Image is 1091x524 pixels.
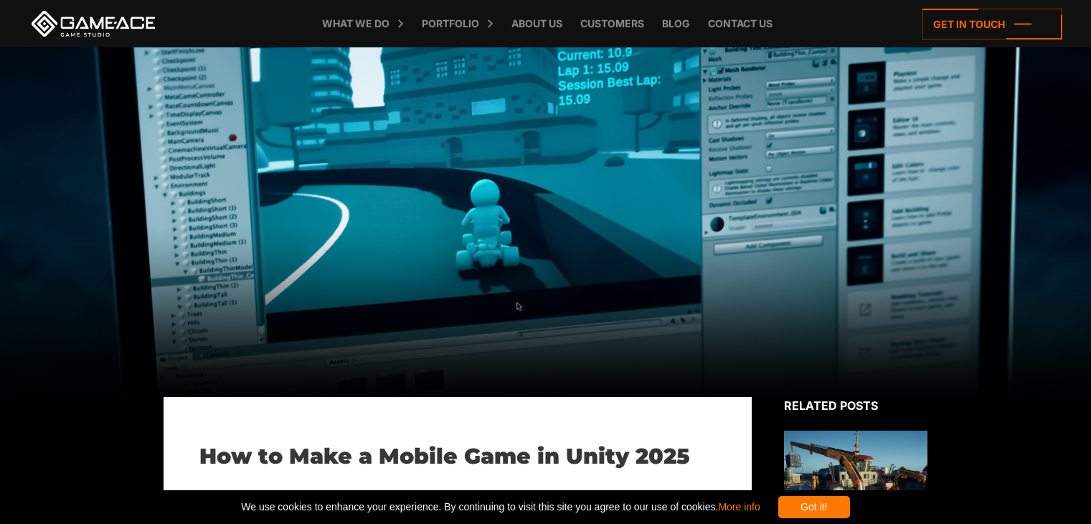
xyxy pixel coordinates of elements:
[718,501,760,513] a: More info
[241,496,760,518] span: We use cookies to enhance your experience. By continuing to visit this site you agree to our use ...
[784,397,927,414] div: Related posts
[778,496,850,518] div: Got it!
[199,444,716,469] h1: How to Make a Mobile Game in Unity 2025
[922,9,1062,39] a: Get in touch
